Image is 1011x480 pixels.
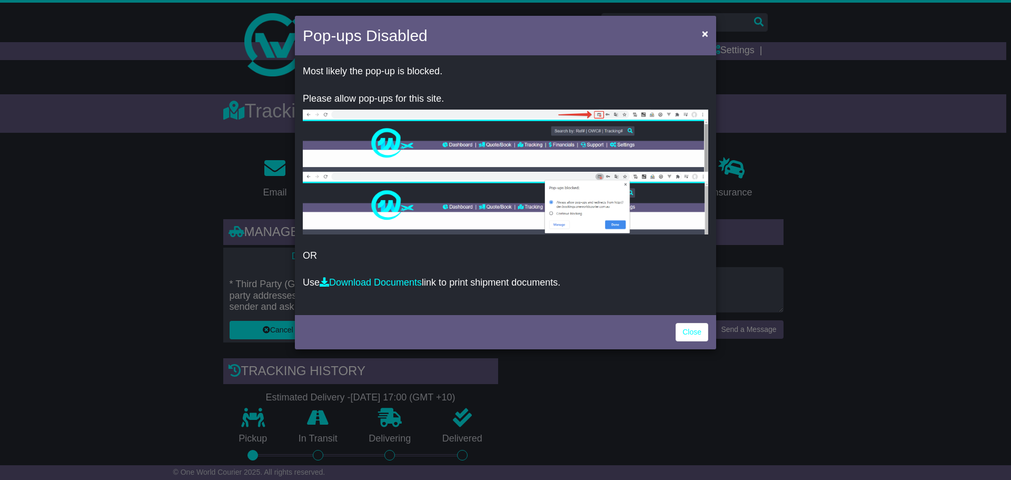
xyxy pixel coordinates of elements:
img: allow-popup-2.png [303,172,708,234]
div: OR [295,58,716,312]
p: Use link to print shipment documents. [303,277,708,289]
h4: Pop-ups Disabled [303,24,428,47]
a: Download Documents [320,277,422,288]
span: × [702,27,708,40]
button: Close [697,23,713,44]
a: Close [676,323,708,341]
p: Most likely the pop-up is blocked. [303,66,708,77]
img: allow-popup-1.png [303,110,708,172]
p: Please allow pop-ups for this site. [303,93,708,105]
